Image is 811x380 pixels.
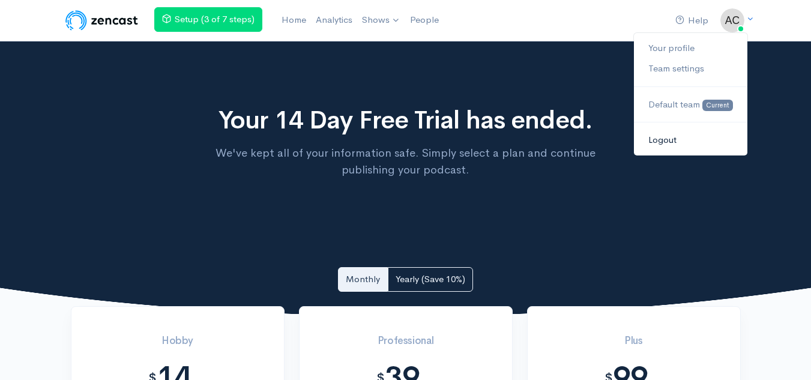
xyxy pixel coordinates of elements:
h3: Professional [314,336,498,347]
a: Team settings [634,58,747,79]
img: ... [720,8,744,32]
a: Yearly (Save 10%) [388,267,473,292]
a: Setup (3 of 7 steps) [154,7,262,32]
a: Your profile [634,38,747,59]
a: Monthly [338,267,388,292]
a: Logout [634,130,747,151]
a: People [405,7,444,33]
a: Help [671,8,713,34]
a: Shows [357,7,405,34]
a: Default team Current [634,94,747,115]
span: Current [702,100,732,111]
p: We've kept all of your information safe. Simply select a plan and continue publishing your podcast. [210,145,601,178]
a: Analytics [311,7,357,33]
span: Default team [648,98,700,110]
h3: Plus [542,336,726,347]
h1: Your 14 Day Free Trial has ended. [210,106,601,134]
h3: Hobby [86,336,270,347]
img: ZenCast Logo [64,8,140,32]
a: Home [277,7,311,33]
